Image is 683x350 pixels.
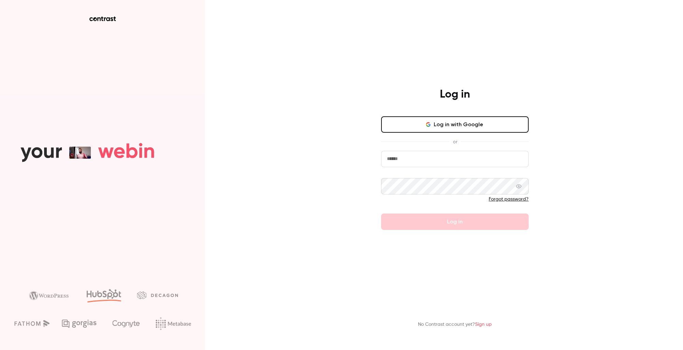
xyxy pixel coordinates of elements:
[489,197,529,202] a: Forgot password?
[449,138,461,145] span: or
[475,322,492,327] a: Sign up
[137,291,178,299] img: decagon
[440,88,470,101] h4: Log in
[418,321,492,328] p: No Contrast account yet?
[381,116,529,133] button: Log in with Google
